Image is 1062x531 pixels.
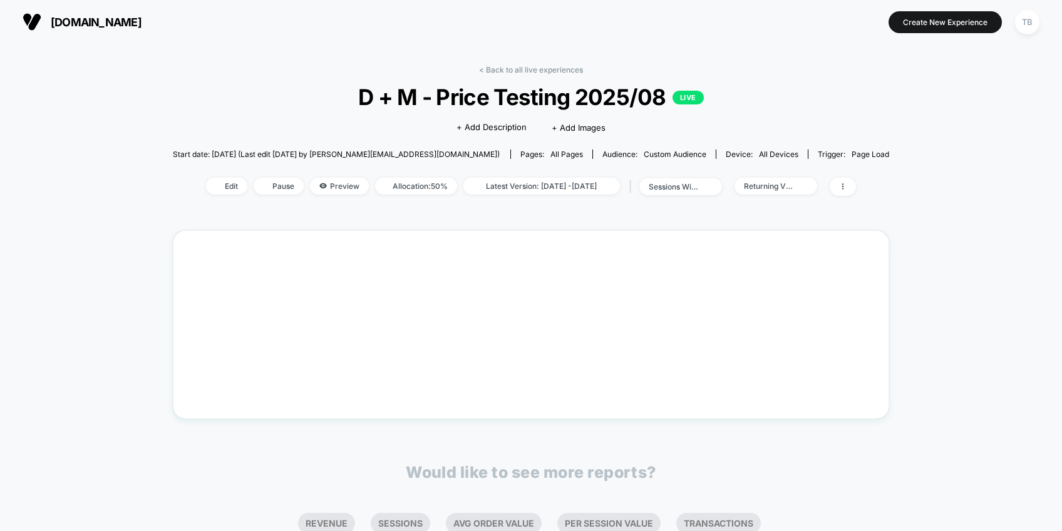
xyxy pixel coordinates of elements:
[375,178,457,195] span: Allocation: 50%
[51,16,142,29] span: [DOMAIN_NAME]
[649,182,699,191] div: sessions with impression
[852,149,889,159] span: Page Load
[889,11,1002,33] button: Create New Experience
[463,178,620,195] span: Latest Version: [DATE] - [DATE]
[310,178,369,195] span: Preview
[673,91,704,104] p: LIVE
[552,123,606,133] span: + Add Images
[206,178,247,195] span: Edit
[744,181,794,191] div: Returning Visitors
[19,12,145,32] button: [DOMAIN_NAME]
[716,149,808,159] span: Device:
[626,178,639,196] span: |
[1011,9,1043,35] button: TB
[644,149,706,159] span: Custom Audience
[818,149,889,159] div: Trigger:
[550,149,583,159] span: all pages
[456,121,527,134] span: + Add Description
[520,149,583,159] div: Pages:
[23,13,41,31] img: Visually logo
[173,149,500,159] span: Start date: [DATE] (Last edit [DATE] by [PERSON_NAME][EMAIL_ADDRESS][DOMAIN_NAME])
[406,463,656,482] p: Would like to see more reports?
[209,84,853,110] span: D + M - Price Testing 2025/08
[254,178,304,195] span: Pause
[602,149,706,159] div: Audience:
[759,149,798,159] span: all devices
[1015,10,1039,34] div: TB
[479,65,583,74] a: < Back to all live experiences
